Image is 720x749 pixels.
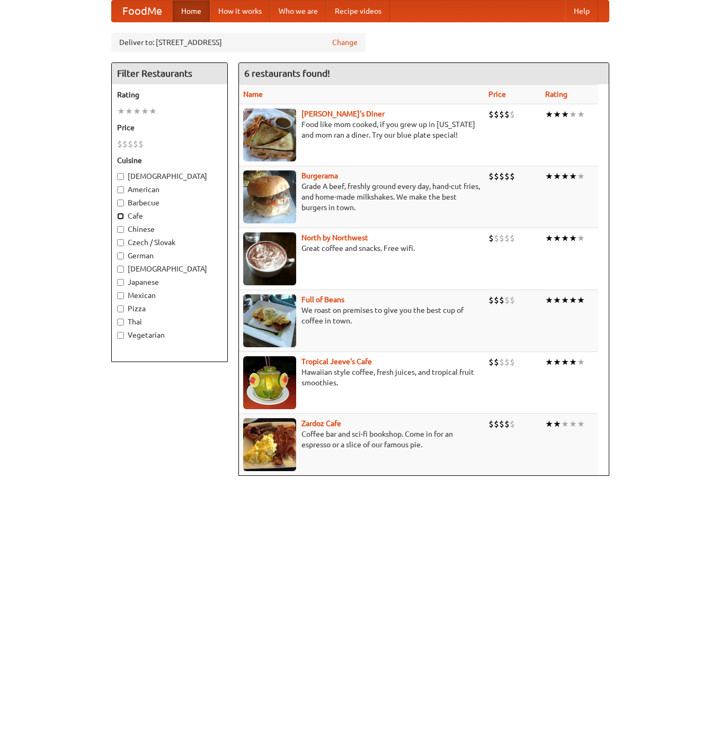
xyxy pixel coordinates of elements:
[243,367,480,388] p: Hawaiian style coffee, fresh juices, and tropical fruit smoothies.
[243,232,296,285] img: north.jpg
[577,109,585,120] li: ★
[301,172,338,180] b: Burgerama
[117,213,124,220] input: Cafe
[243,170,296,223] img: burgerama.jpg
[553,232,561,244] li: ★
[117,303,222,314] label: Pizza
[510,109,515,120] li: $
[577,170,585,182] li: ★
[499,232,504,244] li: $
[173,1,210,22] a: Home
[545,294,553,306] li: ★
[577,356,585,368] li: ★
[499,418,504,430] li: $
[577,294,585,306] li: ★
[494,170,499,182] li: $
[561,418,569,430] li: ★
[117,250,222,261] label: German
[545,170,553,182] li: ★
[243,294,296,347] img: beans.jpg
[488,109,494,120] li: $
[117,226,124,233] input: Chinese
[561,109,569,120] li: ★
[128,138,133,150] li: $
[301,110,385,118] a: [PERSON_NAME]'s Diner
[577,418,585,430] li: ★
[122,138,128,150] li: $
[243,119,480,140] p: Food like mom cooked, if you grew up in [US_STATE] and mom ran a diner. Try our blue plate special!
[553,170,561,182] li: ★
[243,181,480,213] p: Grade A beef, freshly ground every day, hand-cut fries, and home-made milkshakes. We make the bes...
[488,294,494,306] li: $
[494,232,499,244] li: $
[488,170,494,182] li: $
[553,109,561,120] li: ★
[117,211,222,221] label: Cafe
[569,356,577,368] li: ★
[499,109,504,120] li: $
[494,418,499,430] li: $
[117,277,222,287] label: Japanese
[326,1,390,22] a: Recipe videos
[569,232,577,244] li: ★
[111,33,366,52] div: Deliver to: [STREET_ADDRESS]
[244,68,330,78] ng-pluralize: 6 restaurants found!
[301,233,368,242] a: North by Northwest
[117,317,222,327] label: Thai
[117,155,222,166] h5: Cuisine
[210,1,270,22] a: How it works
[112,1,173,22] a: FoodMe
[243,418,296,471] img: zardoz.jpg
[569,170,577,182] li: ★
[499,294,504,306] li: $
[561,232,569,244] li: ★
[301,419,341,428] a: Zardoz Cafe
[504,418,510,430] li: $
[301,357,372,366] b: Tropical Jeeve's Cafe
[243,429,480,450] p: Coffee bar and sci-fi bookshop. Come in for an espresso or a slice of our famous pie.
[117,292,124,299] input: Mexican
[504,356,510,368] li: $
[270,1,326,22] a: Who we are
[494,294,499,306] li: $
[117,332,124,339] input: Vegetarian
[569,109,577,120] li: ★
[504,232,510,244] li: $
[117,239,124,246] input: Czech / Slovak
[561,170,569,182] li: ★
[577,232,585,244] li: ★
[545,418,553,430] li: ★
[553,294,561,306] li: ★
[117,197,222,208] label: Barbecue
[125,105,133,117] li: ★
[545,356,553,368] li: ★
[117,319,124,326] input: Thai
[332,37,358,48] a: Change
[117,105,125,117] li: ★
[545,109,553,120] li: ★
[117,237,222,248] label: Czech / Slovak
[117,184,222,195] label: American
[117,171,222,182] label: [DEMOGRAPHIC_DATA]
[504,294,510,306] li: $
[117,264,222,274] label: [DEMOGRAPHIC_DATA]
[243,356,296,409] img: jeeves.jpg
[117,330,222,340] label: Vegetarian
[510,356,515,368] li: $
[138,138,144,150] li: $
[510,170,515,182] li: $
[112,63,227,84] h4: Filter Restaurants
[561,294,569,306] li: ★
[569,418,577,430] li: ★
[565,1,598,22] a: Help
[494,109,499,120] li: $
[553,356,561,368] li: ★
[488,90,506,98] a: Price
[301,295,344,304] b: Full of Beans
[545,232,553,244] li: ★
[488,232,494,244] li: $
[133,138,138,150] li: $
[545,90,567,98] a: Rating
